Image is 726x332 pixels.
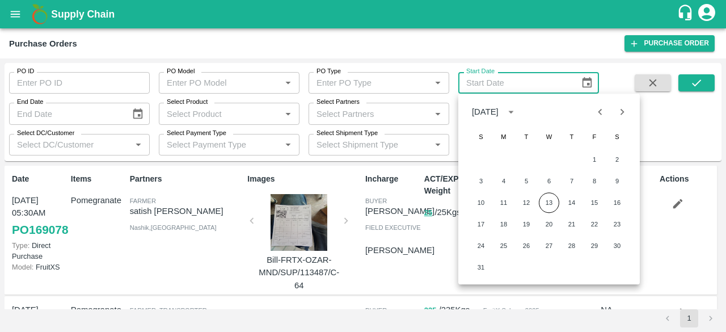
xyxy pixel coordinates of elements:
[12,240,66,262] p: Direct Purchase
[516,214,537,234] button: 19
[127,103,149,125] button: Choose date
[516,125,537,148] span: Tuesday
[365,173,420,185] p: Incharge
[493,214,514,234] button: 18
[607,192,627,213] button: 16
[584,214,605,234] button: 22
[424,206,479,219] p: / 25 Kgs
[162,75,277,90] input: Enter PO Model
[466,67,495,76] label: Start Date
[660,173,714,185] p: Actions
[316,129,378,138] label: Select Shipment Type
[584,149,605,170] button: 1
[624,35,715,52] a: Purchase Order
[424,304,479,317] p: / 235 Kgs
[17,129,74,138] label: Select DC/Customer
[601,304,655,316] p: NA
[281,75,296,90] button: Open
[493,171,514,191] button: 4
[493,125,514,148] span: Monday
[130,205,243,217] p: satish [PERSON_NAME]
[607,125,627,148] span: Saturday
[312,106,427,121] input: Select Partners
[2,1,28,27] button: open drawer
[12,137,128,152] input: Select DC/Customer
[502,103,520,121] button: calendar view is open, switch to year view
[247,173,361,185] p: Images
[539,236,559,256] button: 27
[562,171,582,191] button: 7
[458,72,572,94] input: Start Date
[516,171,537,191] button: 5
[51,9,115,20] b: Supply Chain
[9,72,150,94] input: Enter PO ID
[562,125,582,148] span: Thursday
[12,194,66,220] p: [DATE] 05:30AM
[680,309,698,327] button: page 1
[539,125,559,148] span: Wednesday
[471,192,491,213] button: 10
[162,106,277,121] input: Select Product
[584,125,605,148] span: Friday
[71,173,125,185] p: Items
[584,236,605,256] button: 29
[576,72,598,94] button: Choose date
[312,137,412,152] input: Select Shipment Type
[281,137,296,152] button: Open
[471,171,491,191] button: 3
[677,4,697,24] div: customer-support
[607,149,627,170] button: 2
[607,236,627,256] button: 30
[430,107,445,121] button: Open
[71,194,125,207] p: Pomegranate
[12,241,29,250] span: Type:
[167,98,208,107] label: Select Product
[167,129,226,138] label: Select Payment Type
[424,207,432,220] button: 25
[697,2,717,26] div: account of current user
[316,98,360,107] label: Select Partners
[130,224,217,231] span: Nashik , [GEOGRAPHIC_DATA]
[562,192,582,213] button: 14
[9,103,123,124] input: End Date
[483,307,539,314] span: FruitX Solapur 2025
[131,137,146,152] button: Open
[312,75,427,90] input: Enter PO Type
[471,214,491,234] button: 17
[539,171,559,191] button: 6
[71,304,125,316] p: Pomegranate
[539,214,559,234] button: 20
[281,107,296,121] button: Open
[562,214,582,234] button: 21
[365,224,421,231] span: field executive
[607,214,627,234] button: 23
[472,106,499,118] div: [DATE]
[539,192,559,213] button: 13
[424,304,437,317] button: 235
[516,192,537,213] button: 12
[167,67,195,76] label: PO Model
[584,171,605,191] button: 8
[130,173,243,185] p: Partners
[611,101,633,123] button: Next month
[493,236,514,256] button: 25
[471,236,491,256] button: 24
[12,263,33,271] span: Model:
[51,6,677,22] a: Supply Chain
[471,257,491,278] button: 31
[256,254,341,292] p: Bill-FRTX-OZAR-MND/SUP/113487/C-64
[584,192,605,213] button: 15
[365,244,434,257] p: [PERSON_NAME]
[12,173,66,185] p: Date
[430,75,445,90] button: Open
[365,307,387,314] span: buyer
[471,125,491,148] span: Sunday
[316,67,341,76] label: PO Type
[17,98,43,107] label: End Date
[607,171,627,191] button: 9
[12,304,66,329] p: [DATE] 05:30AM
[365,197,387,204] span: buyer
[28,3,51,26] img: logo
[516,236,537,256] button: 26
[130,307,207,314] span: Farmer, Transporter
